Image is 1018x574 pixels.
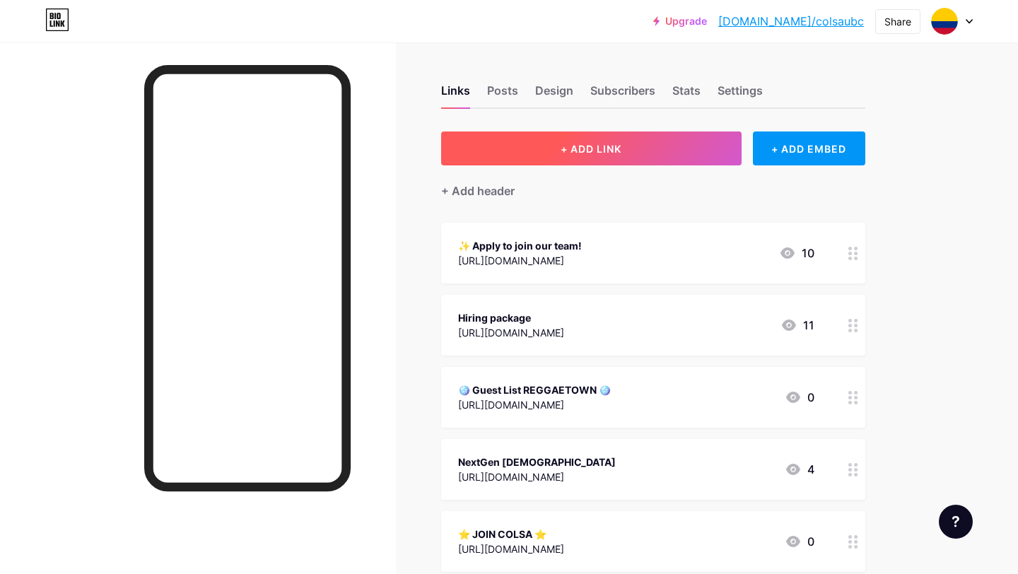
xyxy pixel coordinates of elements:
[441,182,515,199] div: + Add header
[780,317,814,334] div: 11
[785,389,814,406] div: 0
[458,310,564,325] div: Hiring package
[785,461,814,478] div: 4
[441,82,470,107] div: Links
[653,16,707,27] a: Upgrade
[458,455,616,469] div: NextGen [DEMOGRAPHIC_DATA]
[535,82,573,107] div: Design
[718,13,864,30] a: [DOMAIN_NAME]/colsaubc
[718,82,763,107] div: Settings
[458,397,611,412] div: [URL][DOMAIN_NAME]
[458,382,611,397] div: 🪩 Guest List REGGAETOWN 🪩
[672,82,701,107] div: Stats
[931,8,958,35] img: colsaubc
[458,541,564,556] div: [URL][DOMAIN_NAME]
[753,131,865,165] div: + ADD EMBED
[561,143,621,155] span: + ADD LINK
[487,82,518,107] div: Posts
[884,14,911,29] div: Share
[458,325,564,340] div: [URL][DOMAIN_NAME]
[785,533,814,550] div: 0
[458,238,582,253] div: ✨ Apply to join our team!
[590,82,655,107] div: Subscribers
[779,245,814,262] div: 10
[458,469,616,484] div: [URL][DOMAIN_NAME]
[441,131,742,165] button: + ADD LINK
[458,253,582,268] div: [URL][DOMAIN_NAME]
[458,527,564,541] div: ⭐ JOIN COLSA ⭐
